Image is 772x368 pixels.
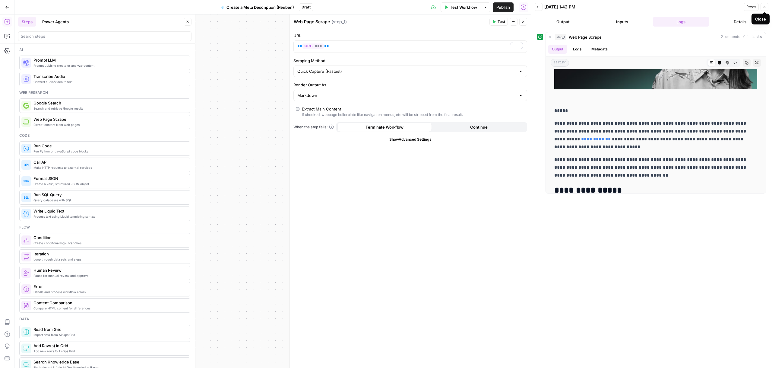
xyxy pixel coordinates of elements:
div: Code [19,133,190,138]
button: Logs [653,17,710,27]
button: Steps [18,17,36,27]
button: Metadata [588,45,611,54]
span: Human Review [33,267,185,273]
span: string [551,59,569,67]
input: Markdown [297,92,516,98]
input: Extract Main ContentIf checked, webpage boilerplate like navigation menus, etc will be stripped f... [296,107,299,111]
span: Test [498,19,505,24]
button: Continue [432,122,526,132]
textarea: Web Page Scrape [294,19,330,25]
button: Publish [493,2,514,12]
span: Search and retrieve Google results [33,106,185,111]
span: Convert audio/video to text [33,79,185,84]
div: Close [755,16,766,22]
label: URL [293,33,527,39]
div: Web research [19,90,190,95]
span: Loop through data sets and steps [33,257,185,262]
button: Inputs [594,17,650,27]
a: When the step fails: [293,124,334,130]
span: Show Advanced Settings [389,137,432,142]
span: Transcribe Audio [33,73,185,79]
button: Logs [569,45,585,54]
span: Import data from AirOps Grid [33,332,185,337]
span: Prompt LLM [33,57,185,63]
button: Power Agents [39,17,72,27]
span: Run Code [33,143,185,149]
label: Scraping Method [293,58,527,64]
input: Search steps [21,33,189,39]
span: Run Python or JavaScript code blocks [33,149,185,154]
div: Flow [19,225,190,230]
button: Create a Meta Description (Reuben) [217,2,298,12]
span: Search Knowledge Base [33,359,185,365]
button: Reset [744,3,759,11]
button: Output [535,17,591,27]
span: Compare HTML content for differences [33,306,185,311]
span: Call API [33,159,185,165]
span: ( step_1 ) [331,19,347,25]
span: Process text using Liquid templating syntax [33,214,185,219]
img: vrinnnclop0vshvmafd7ip1g7ohf [23,302,29,309]
button: Details [712,17,768,27]
span: Web Page Scrape [569,34,602,40]
button: Output [548,45,567,54]
span: Format JSON [33,175,185,181]
button: 2 seconds / 1 tasks [546,32,766,42]
input: Quick Capture (Fastest) [297,68,516,74]
div: 2 seconds / 1 tasks [546,42,766,193]
span: Query databases with SQL [33,198,185,203]
span: Content Comparison [33,300,185,306]
span: Create a valid, structured JSON object [33,181,185,186]
button: Test [489,18,508,26]
span: Run SQL Query [33,192,185,198]
span: Make HTTP requests to external services [33,165,185,170]
div: Data [19,316,190,322]
span: Publish [496,4,510,10]
span: Continue [470,124,488,130]
span: Error [33,283,185,290]
span: Write Liquid Text [33,208,185,214]
span: Reset [746,4,756,10]
span: step_1 [555,34,566,40]
div: If checked, webpage boilerplate like navigation menus, etc will be stripped from the final result. [302,112,463,117]
span: Prompt LLMs to create or analyze content [33,63,185,68]
div: To enrich screen reader interactions, please activate Accessibility in Grammarly extension settings [294,41,527,53]
span: Google Search [33,100,185,106]
span: Extract content from web pages [33,122,185,127]
span: Create a Meta Description (Reuben) [226,4,294,10]
div: Extract Main Content [302,106,341,112]
button: Test Workflow [441,2,481,12]
span: Web Page Scrape [33,116,185,122]
span: Iteration [33,251,185,257]
label: Render Output As [293,82,527,88]
span: Read from Grid [33,326,185,332]
span: Test Workflow [450,4,477,10]
span: Handle and process workflow errors [33,290,185,294]
div: Ai [19,47,190,53]
span: Terminate Workflow [365,124,403,130]
span: 2 seconds / 1 tasks [721,34,762,40]
span: Condition [33,235,185,241]
span: Draft [302,5,311,10]
span: Pause for manual review and approval [33,273,185,278]
span: Create conditional logic branches [33,241,185,245]
span: Add new rows to AirOps Grid [33,349,185,354]
span: Add Row(s) in Grid [33,343,185,349]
